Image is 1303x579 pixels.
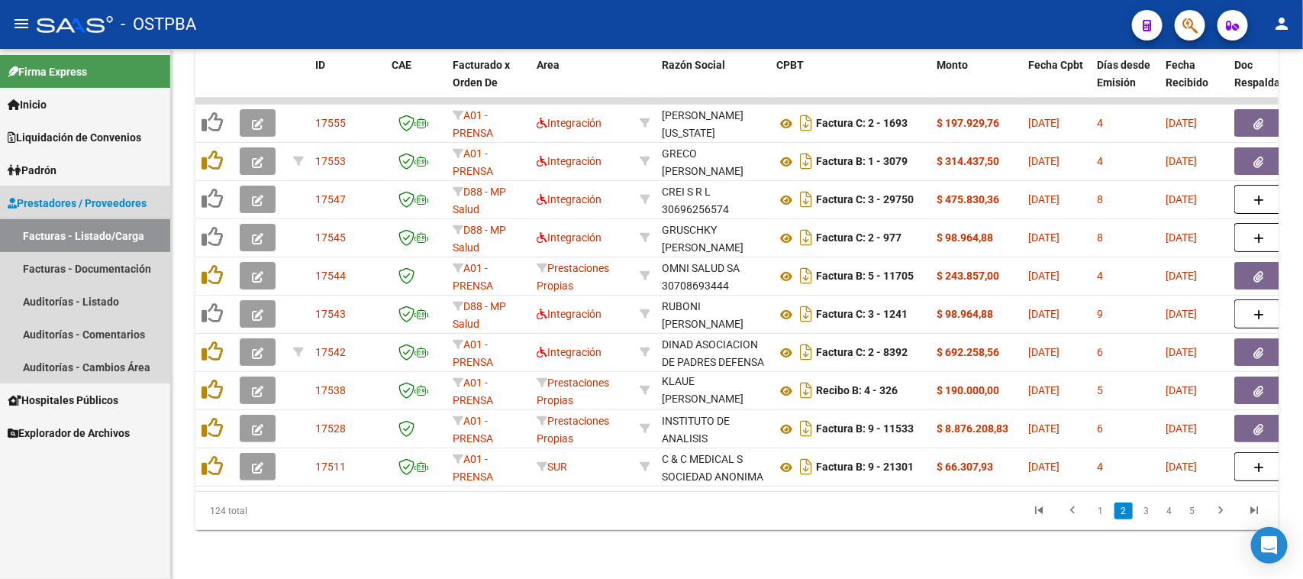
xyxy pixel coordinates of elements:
[662,298,764,333] div: RUBONI [PERSON_NAME]
[1097,422,1103,435] span: 6
[385,49,447,116] datatable-header-cell: CAE
[937,231,993,244] strong: $ 98.964,88
[1097,308,1103,320] span: 9
[537,155,602,167] span: Integración
[796,302,816,326] i: Descargar documento
[8,63,87,80] span: Firma Express
[315,155,346,167] span: 17553
[662,222,764,257] div: GRUSCHKY [PERSON_NAME]
[796,187,816,212] i: Descargar documento
[937,308,993,320] strong: $ 98.964,88
[662,336,764,423] div: DINAD ASOCIACION DE PADRES DEFENSA INTEGRAL DE NI#OS Y ADOLESCENTES DEFICIENTES
[537,461,567,473] span: SUR
[1028,384,1059,396] span: [DATE]
[796,378,816,403] i: Descargar documento
[453,186,506,215] span: D88 - MP Salud
[453,338,493,368] span: A01 - PRENSA
[816,309,908,321] strong: Factura C: 3 - 1241
[1028,117,1059,129] span: [DATE]
[531,49,634,116] datatable-header-cell: Area
[453,109,493,139] span: A01 - PRENSA
[537,377,609,406] span: Prestaciones Propias
[937,59,968,71] span: Monto
[1159,49,1228,116] datatable-header-cell: Fecha Recibido
[537,231,602,244] span: Integración
[796,149,816,173] i: Descargar documento
[796,225,816,250] i: Descargar documento
[937,346,999,358] strong: $ 692.258,56
[453,262,493,292] span: A01 - PRENSA
[662,183,711,201] div: CREI S R L
[816,232,901,244] strong: Factura C: 2 - 977
[796,111,816,135] i: Descargar documento
[453,453,493,483] span: A01 - PRENSA
[1251,527,1288,564] div: Open Intercom Messenger
[12,15,31,33] mat-icon: menu
[315,384,346,396] span: 17538
[1272,15,1291,33] mat-icon: person
[796,340,816,364] i: Descargar documento
[1097,384,1103,396] span: 5
[453,147,493,177] span: A01 - PRENSA
[937,117,999,129] strong: $ 197.929,76
[1058,503,1087,519] a: go to previous page
[776,59,804,71] span: CPBT
[537,193,602,205] span: Integración
[315,308,346,320] span: 17543
[662,451,764,486] div: C & C MEDICAL S SOCIEDAD ANONIMA
[537,59,560,71] span: Area
[315,117,346,129] span: 17555
[1114,503,1133,519] a: 2
[1089,498,1112,524] li: page 1
[662,183,764,215] div: 30696256574
[1097,59,1150,89] span: Días desde Emisión
[1097,117,1103,129] span: 4
[121,8,196,41] span: - OSTPBA
[1028,308,1059,320] span: [DATE]
[8,425,130,442] span: Explorador de Archivos
[796,416,816,441] i: Descargar documento
[662,451,764,483] div: 30707174702
[453,377,493,406] span: A01 - PRENSA
[315,461,346,473] span: 17511
[1028,461,1059,473] span: [DATE]
[537,415,609,445] span: Prestaciones Propias
[392,59,411,71] span: CAE
[537,308,602,320] span: Integración
[656,49,770,116] datatable-header-cell: Razón Social
[1097,155,1103,167] span: 4
[937,422,1008,435] strong: $ 8.876.208,83
[315,59,325,71] span: ID
[1097,461,1103,473] span: 4
[662,107,764,139] div: 27291707136
[1137,503,1156,519] a: 3
[816,385,898,397] strong: Recibo B: 4 - 326
[816,118,908,130] strong: Factura C: 2 - 1693
[1112,498,1135,524] li: page 2
[662,145,764,180] div: GRECO [PERSON_NAME]
[662,145,764,177] div: 27115536082
[1240,503,1269,519] a: go to last page
[1028,231,1059,244] span: [DATE]
[8,129,141,146] span: Liquidación de Convenios
[315,422,346,435] span: 17528
[1166,155,1197,167] span: [DATE]
[1166,308,1197,320] span: [DATE]
[662,336,764,368] div: 30544400270
[662,260,740,277] div: OMNI SALUD SA
[8,162,56,179] span: Padrón
[1181,498,1204,524] li: page 5
[816,194,914,206] strong: Factura C: 3 - 29750
[1183,503,1201,519] a: 5
[1097,193,1103,205] span: 8
[195,492,409,530] div: 124 total
[662,107,764,142] div: [PERSON_NAME][US_STATE]
[937,270,999,282] strong: $ 243.857,00
[537,346,602,358] span: Integración
[1028,193,1059,205] span: [DATE]
[662,260,764,292] div: 30708693444
[315,231,346,244] span: 17545
[937,193,999,205] strong: $ 475.830,36
[796,264,816,288] i: Descargar documento
[816,156,908,168] strong: Factura B: 1 - 3079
